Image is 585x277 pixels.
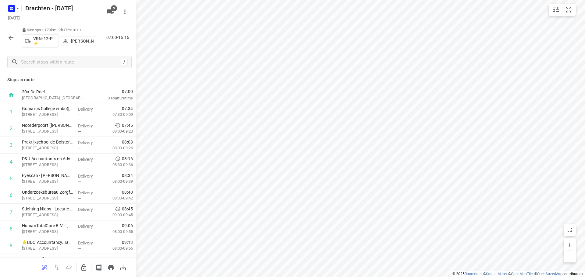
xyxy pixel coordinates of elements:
p: [GEOGRAPHIC_DATA], [GEOGRAPHIC_DATA] [22,95,85,101]
p: Eyescan - Sylviuslaan(Marit Nicolai) [22,172,73,178]
p: Paterswoldseweg 810, Groningen [22,245,73,251]
span: 9 [111,5,117,11]
p: 08:00-09:55 [103,229,133,235]
div: small contained button group [549,4,576,16]
p: Delivery [78,140,101,146]
p: 08:00-09:39 [103,178,133,185]
p: [PERSON_NAME] [71,39,94,43]
div: 1 [10,109,12,115]
p: Delivery [78,173,101,179]
button: [PERSON_NAME] [60,36,96,46]
svg: Early [115,122,121,128]
span: — [78,163,81,167]
span: — [78,230,81,234]
p: Onderzoeksbureau ZorgfocuZ(e. Kastermans) [22,189,73,195]
span: Sort by time window [63,264,75,270]
p: Delivery [78,123,101,129]
input: Search stops within route [21,57,121,67]
p: Schweitzerlaan 4, Groningen [22,195,73,201]
button: Map settings [550,4,562,16]
p: [STREET_ADDRESS] [22,112,73,118]
span: 09:06 [122,223,133,229]
span: 08:16 [122,156,133,162]
span: Reverse route [51,264,63,270]
div: 3 [10,142,12,148]
p: Delivery [78,223,101,229]
svg: Early [115,156,121,162]
span: 07:34 [122,106,133,112]
span: — [78,179,81,184]
p: Stichting Nidos - Locatie Groningen(Wendy van der Linden) [22,206,73,212]
p: Gomarus College vmbo(Eritia Weening) [22,106,73,112]
p: 20a De Roef [22,89,85,95]
span: 101u [72,28,81,32]
span: — [78,146,81,151]
button: VRN-12-P ⚡ [22,34,58,48]
button: 9 [104,6,116,18]
span: 08:34 [122,172,133,178]
p: Departure time [93,95,133,101]
p: Delivery [78,206,101,213]
span: — [78,113,81,117]
span: — [78,129,81,134]
p: Elann B.V.([PERSON_NAME]) [22,256,73,262]
p: Delivery [78,156,101,162]
p: Schweitzerlaan 12, Groningen [22,212,73,218]
div: 7 [10,209,12,215]
div: 9 [10,243,12,248]
p: Sylviuslaan 11, Groningen [22,178,73,185]
p: Paterswoldseweg 808, Groningen [22,229,73,235]
p: Delivery [78,257,101,263]
span: — [78,246,81,251]
p: Stops in route [7,77,129,83]
div: 4 [10,159,12,165]
span: 09:13 [122,239,133,245]
button: Unlock route [78,261,90,274]
p: [STREET_ADDRESS] [22,162,73,168]
a: Routetitan [465,272,482,276]
p: ⭐BDO Accountancy, Tax & Legal Bv. Groningen(Esther Velten) [22,239,73,245]
a: OpenMapTiles [511,272,534,276]
span: — [78,196,81,201]
p: 08:30-09:36 [103,162,133,168]
svg: Early [115,206,121,212]
p: 09:00-09:45 [103,212,133,218]
li: © 2025 , © , © © contributors [452,272,583,276]
span: 08:40 [122,189,133,195]
p: HumanTotalCare B.V. - Groningen(Nicoline Kars, Erna Tekelenburg) [22,223,73,229]
p: D&U Accountants en Adviseurs - Groningen(Gabriëlla de Ronde) [22,156,73,162]
span: 09:18 [122,256,133,262]
span: — [78,213,81,217]
p: Noorderpoort (Mariska Klein) [22,122,73,128]
p: Delivery [78,106,101,112]
div: 5 [10,176,12,182]
p: [STREET_ADDRESS] [22,128,73,134]
span: Reoptimize route [38,264,51,270]
button: More [119,6,131,18]
p: VRN-12-P ⚡ [33,36,56,46]
div: 6 [10,192,12,198]
p: Delivery [78,240,101,246]
p: 63 stops • 179km • 9h17m [22,27,96,33]
span: 08:45 [122,206,133,212]
span: • [71,28,72,32]
span: 08:08 [122,139,133,145]
p: 07:30-09:09 [103,112,133,118]
a: OpenStreetMap [537,272,562,276]
a: Stadia Maps [486,272,507,276]
p: 08:00-09:55 [103,245,133,251]
p: Praktijkschool de Bolster(Willem Bouwkamp) [22,139,73,145]
div: 8 [10,226,12,232]
span: 07:00 [93,88,133,95]
p: Multatulistraat 91, Groningen [22,145,73,151]
span: 07:45 [122,122,133,128]
h5: Project date [5,14,23,21]
div: / [121,59,128,65]
p: Delivery [78,190,101,196]
button: Fit zoom [562,4,575,16]
p: 07:00-16:16 [106,34,132,41]
div: 2 [10,126,12,131]
p: 08:30-09:42 [103,195,133,201]
p: 08:00-09:20 [103,128,133,134]
h5: Drachten - Wednesday [23,3,102,13]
